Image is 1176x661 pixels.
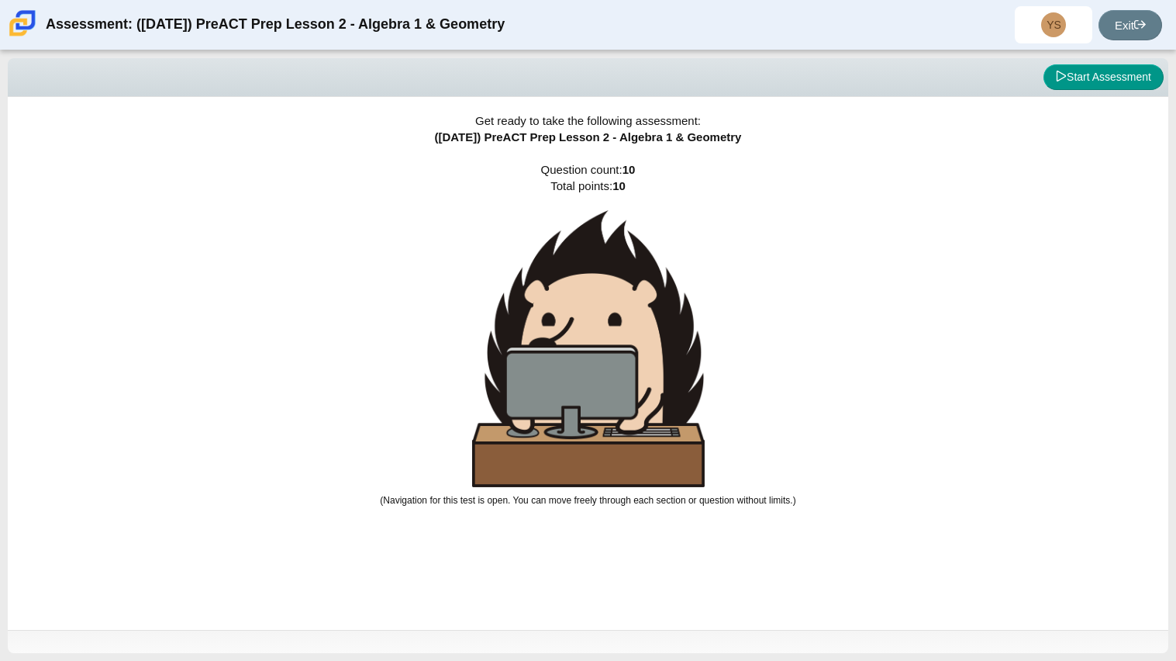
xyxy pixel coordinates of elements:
small: (Navigation for this test is open. You can move freely through each section or question without l... [380,495,795,506]
span: Get ready to take the following assessment: [475,114,701,127]
span: ([DATE]) PreACT Prep Lesson 2 - Algebra 1 & Geometry [435,130,742,144]
a: Exit [1098,10,1162,40]
button: Start Assessment [1043,64,1164,91]
div: Assessment: ([DATE]) PreACT Prep Lesson 2 - Algebra 1 & Geometry [46,6,505,43]
span: YS [1047,19,1061,30]
span: Question count: Total points: [380,163,795,506]
b: 10 [622,163,636,176]
img: hedgehog-behind-computer-large.png [472,210,705,487]
a: Carmen School of Science & Technology [6,29,39,42]
b: 10 [612,179,626,192]
img: Carmen School of Science & Technology [6,7,39,40]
